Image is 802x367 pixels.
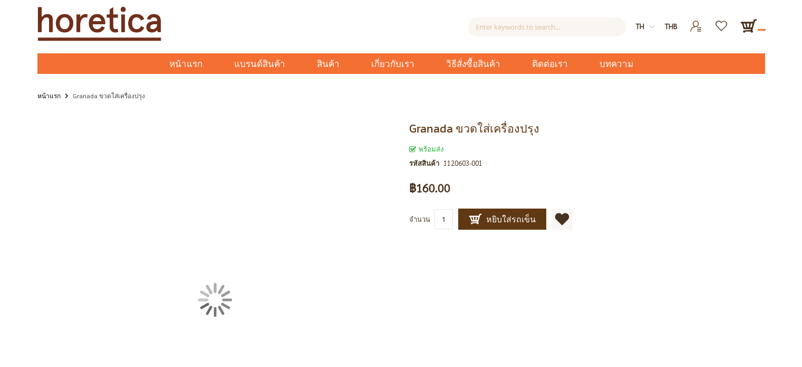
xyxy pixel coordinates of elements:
a: หน้าแรก [37,90,61,101]
img: กำลังโหลด... [198,283,232,317]
span: บทความ [600,53,633,75]
a: สินค้า [301,53,355,74]
strong: รหัสสินค้า [409,157,443,169]
span: แบรนด์สินค้า [234,53,285,75]
img: dropdown-icon.svg [649,24,654,30]
span: วิธีสั่งซื้อสินค้า [446,53,500,75]
span: เกี่ยวกับเรา [371,53,414,75]
a: วิธีสั่งซื้อสินค้า [430,53,516,74]
a: หน้าแรก [153,53,218,74]
span: จำนวน [409,214,430,223]
span: ฿160.00 [409,182,450,194]
span: THB [665,22,678,31]
a: เพิ่มไปยังรายการโปรด [552,209,573,230]
a: เข้าสู่ระบบ [683,17,709,26]
a: เกี่ยวกับเรา [355,53,430,74]
div: 1120603-001 [443,157,482,169]
a: บทความ [584,53,649,74]
a: รายการโปรด [709,17,735,26]
span: th [636,22,644,31]
span: Granada ขวดใส่เครื่องปรุง [409,120,539,137]
span: หน้าแรก [169,57,202,71]
span: หยิบใส่รถเข็น [469,213,536,225]
li: Granada ขวดใส่เครื่องปรุง [62,90,145,103]
button: หยิบใส่รถเข็น [458,209,546,230]
div: สถานะของสินค้า [409,143,765,155]
span: พร้อมส่ง [409,144,443,153]
a: ติดต่อเรา [516,53,584,74]
a: แบรนด์สินค้า [218,53,301,74]
span: สินค้า [317,53,340,75]
span: ติดต่อเรา [532,53,568,75]
img: Horetica.com [37,6,161,41]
